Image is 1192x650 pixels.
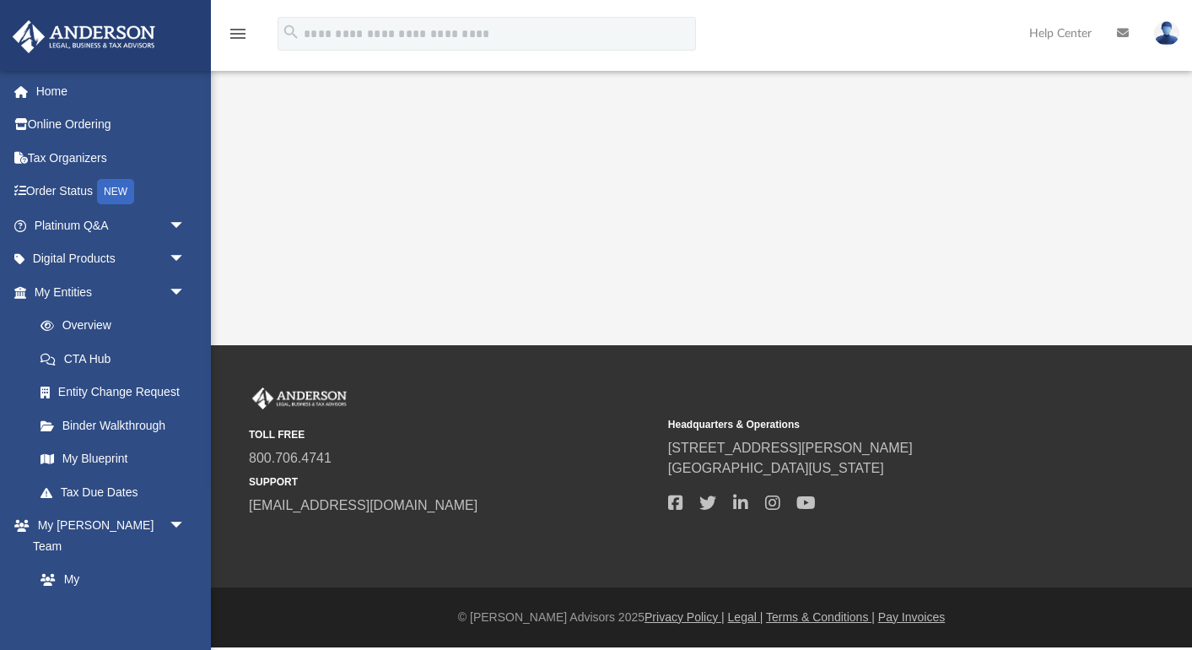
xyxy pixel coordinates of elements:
[645,610,725,624] a: Privacy Policy |
[12,108,211,142] a: Online Ordering
[24,376,211,409] a: Entity Change Request
[169,509,202,544] span: arrow_drop_down
[24,563,194,638] a: My [PERSON_NAME] Team
[24,442,202,476] a: My Blueprint
[12,74,211,108] a: Home
[282,23,300,41] i: search
[228,32,248,44] a: menu
[211,609,1192,626] div: © [PERSON_NAME] Advisors 2025
[12,175,211,209] a: Order StatusNEW
[169,242,202,277] span: arrow_drop_down
[24,409,211,442] a: Binder Walkthrough
[668,417,1076,432] small: Headquarters & Operations
[169,275,202,310] span: arrow_drop_down
[228,24,248,44] i: menu
[249,427,656,442] small: TOLL FREE
[12,209,211,242] a: Platinum Q&Aarrow_drop_down
[249,451,332,465] a: 800.706.4741
[24,309,211,343] a: Overview
[24,342,211,376] a: CTA Hub
[8,20,160,53] img: Anderson Advisors Platinum Portal
[12,509,202,563] a: My [PERSON_NAME] Teamarrow_drop_down
[766,610,875,624] a: Terms & Conditions |
[668,441,913,455] a: [STREET_ADDRESS][PERSON_NAME]
[97,179,134,204] div: NEW
[668,461,884,475] a: [GEOGRAPHIC_DATA][US_STATE]
[878,610,945,624] a: Pay Invoices
[249,474,656,490] small: SUPPORT
[249,387,350,409] img: Anderson Advisors Platinum Portal
[1154,21,1179,46] img: User Pic
[728,610,763,624] a: Legal |
[12,275,211,309] a: My Entitiesarrow_drop_down
[12,242,211,276] a: Digital Productsarrow_drop_down
[12,141,211,175] a: Tax Organizers
[169,209,202,243] span: arrow_drop_down
[24,475,211,509] a: Tax Due Dates
[249,498,477,512] a: [EMAIL_ADDRESS][DOMAIN_NAME]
